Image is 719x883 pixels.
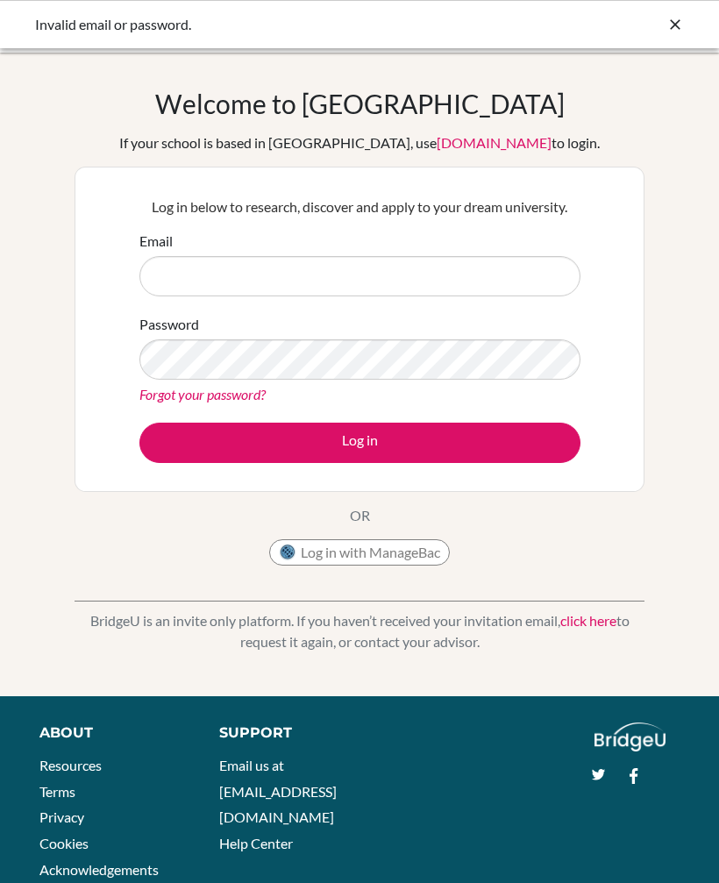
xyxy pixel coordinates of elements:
[139,423,580,463] button: Log in
[139,231,173,252] label: Email
[39,783,75,800] a: Terms
[219,723,344,744] div: Support
[35,14,421,35] div: Invalid email or password.
[560,612,616,629] a: click here
[39,757,102,773] a: Resources
[139,196,580,217] p: Log in below to research, discover and apply to your dream university.
[75,610,644,652] p: BridgeU is an invite only platform. If you haven’t received your invitation email, to request it ...
[269,539,450,566] button: Log in with ManageBac
[594,723,666,751] img: logo_white@2x-f4f0deed5e89b7ecb1c2cc34c3e3d731f90f0f143d5ea2071677605dd97b5244.png
[219,835,293,851] a: Help Center
[39,861,159,878] a: Acknowledgements
[119,132,600,153] div: If your school is based in [GEOGRAPHIC_DATA], use to login.
[139,386,266,402] a: Forgot your password?
[155,88,565,119] h1: Welcome to [GEOGRAPHIC_DATA]
[139,314,199,335] label: Password
[350,505,370,526] p: OR
[39,808,84,825] a: Privacy
[39,835,89,851] a: Cookies
[39,723,180,744] div: About
[219,757,337,825] a: Email us at [EMAIL_ADDRESS][DOMAIN_NAME]
[437,134,552,151] a: [DOMAIN_NAME]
